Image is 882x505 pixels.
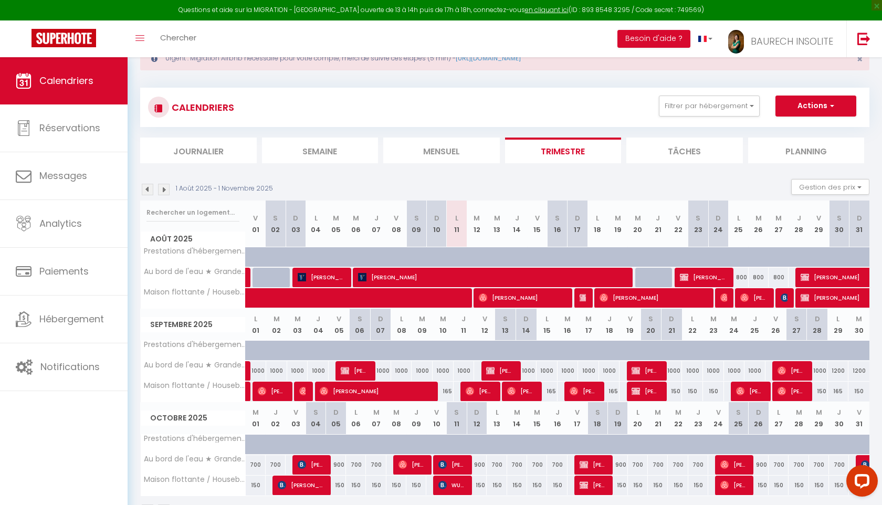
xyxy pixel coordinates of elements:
[313,407,318,417] abbr: S
[298,267,344,287] span: [PERSON_NAME]
[595,407,600,417] abbr: S
[545,314,549,324] abbr: L
[527,201,547,247] th: 15
[398,455,425,475] span: [PERSON_NAME]
[358,314,362,324] abbr: S
[373,407,380,417] abbr: M
[466,381,492,401] span: [PERSON_NAME]
[680,267,727,287] span: [PERSON_NAME]
[617,30,690,48] button: Besoin d'aide ?
[287,309,308,341] th: 03
[503,314,508,324] abbr: S
[555,407,560,417] abbr: J
[607,402,627,434] th: 19
[587,201,607,247] th: 18
[314,213,318,223] abbr: L
[578,309,599,341] th: 17
[341,361,367,381] span: [PERSON_NAME]
[537,309,558,341] th: 15
[626,138,743,163] li: Tâches
[575,407,580,417] abbr: V
[306,201,325,247] th: 04
[675,407,681,417] abbr: M
[320,381,426,401] span: [PERSON_NAME]
[794,314,799,324] abbr: S
[440,314,446,324] abbr: M
[354,407,358,417] abbr: L
[266,361,287,381] div: 1000
[141,411,245,426] span: Octobre 2025
[39,169,87,182] span: Messages
[807,361,828,381] div: 1000
[848,309,869,341] th: 30
[691,314,694,324] abbr: L
[568,201,587,247] th: 17
[755,213,762,223] abbr: M
[773,314,778,324] abbr: V
[505,138,622,163] li: Trimestre
[434,213,439,223] abbr: D
[140,46,869,70] div: Urgent : Migration Airbnb nécessaire pour votre compte, merci de suivre ces étapes (5 min) -
[816,407,822,417] abbr: M
[599,361,620,381] div: 1000
[142,382,247,390] span: Maison flottante / Houseboat ★ Baurech Insolite
[777,407,780,417] abbr: L
[703,361,724,381] div: 1000
[849,402,869,434] th: 31
[585,314,592,324] abbr: M
[736,407,741,417] abbr: S
[537,382,558,401] div: 165
[293,407,298,417] abbr: V
[600,288,706,308] span: [PERSON_NAME]
[366,201,386,247] th: 07
[394,213,398,223] abbr: V
[426,402,446,434] th: 10
[438,455,465,475] span: [PERSON_NAME]
[599,309,620,341] th: 18
[474,213,480,223] abbr: M
[636,407,639,417] abbr: L
[710,314,717,324] abbr: M
[648,314,653,324] abbr: S
[456,54,521,62] a: [URL][DOMAIN_NAME]
[656,213,660,223] abbr: J
[370,309,391,341] th: 07
[778,361,804,381] span: [PERSON_NAME]
[306,402,325,434] th: 04
[246,455,266,475] div: 700
[632,381,658,401] span: [PERSON_NAME]
[278,475,324,495] span: [PERSON_NAME]
[708,402,728,434] th: 24
[426,201,446,247] th: 10
[253,213,258,223] abbr: V
[748,138,865,163] li: Planning
[391,361,412,381] div: 1000
[659,96,760,117] button: Filtrer par hébergement
[507,381,534,401] span: [PERSON_NAME]
[682,382,703,401] div: 150
[454,309,475,341] th: 11
[516,309,537,341] th: 14
[728,268,748,287] div: 800
[744,309,765,341] th: 25
[720,455,747,475] span: [PERSON_NAME]
[836,314,839,324] abbr: L
[837,407,841,417] abbr: J
[374,213,379,223] abbr: J
[479,288,565,308] span: [PERSON_NAME]
[350,309,371,341] th: 06
[266,201,286,247] th: 02
[507,201,527,247] th: 14
[39,217,82,230] span: Analytics
[775,213,782,223] abbr: M
[141,317,245,332] span: Septembre 2025
[160,32,196,43] span: Chercher
[474,407,479,417] abbr: D
[765,309,786,341] th: 26
[141,232,245,247] span: Août 2025
[816,213,821,223] abbr: V
[547,201,567,247] th: 16
[580,455,606,475] span: [PERSON_NAME]
[744,361,765,381] div: 1000
[8,4,40,36] button: Open LiveChat chat widget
